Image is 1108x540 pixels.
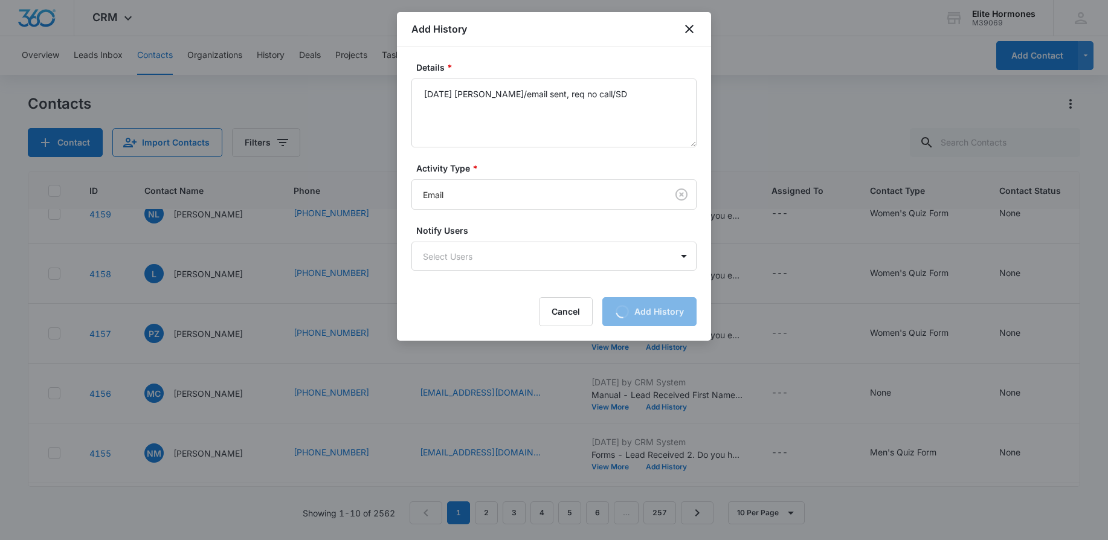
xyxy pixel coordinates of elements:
[416,61,701,74] label: Details
[416,224,701,237] label: Notify Users
[411,22,467,36] h1: Add History
[672,185,691,204] button: Clear
[416,162,701,175] label: Activity Type
[539,297,593,326] button: Cancel
[682,22,697,36] button: close
[411,79,697,147] textarea: [DATE] [PERSON_NAME]/email sent, req no call/SD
